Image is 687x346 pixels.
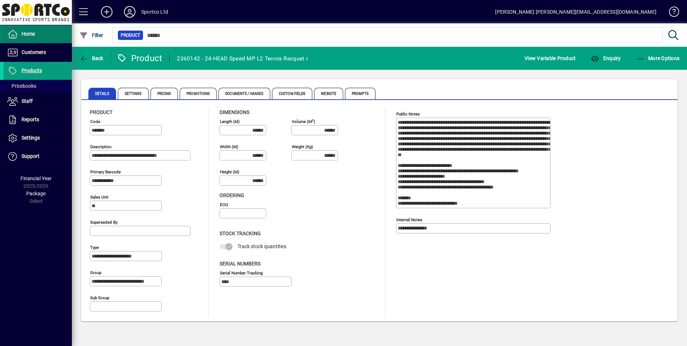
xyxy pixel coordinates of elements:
a: Pricebooks [4,80,72,92]
button: Filter [78,29,105,42]
span: Documents / Images [218,88,270,99]
button: Back [78,52,105,65]
a: Knowledge Base [664,1,678,25]
a: Customers [4,44,72,62]
div: 2360142 - 24-HEAD Speed MP L2 Tennis Racquet r [177,53,308,64]
span: Stock Tracking [220,231,261,236]
mat-label: Height (m) [220,169,239,174]
span: Package [26,191,46,196]
sup: 3 [312,118,314,122]
button: More Options [634,52,682,65]
mat-label: Width (m) [220,144,238,149]
span: Pricing [151,88,178,99]
span: Product [121,32,140,39]
button: Add [95,5,118,18]
span: Home [22,31,35,37]
span: Details [88,88,116,99]
span: Products [22,68,42,73]
span: Prompts [345,88,375,99]
mat-label: Volume (m ) [292,119,315,124]
span: Custom Fields [272,88,312,99]
app-page-header-button: Back [72,52,111,65]
span: Pricebooks [7,83,36,89]
span: Track stock quantities [238,243,286,249]
span: Staff [22,98,33,104]
span: Serial Numbers [220,261,260,267]
a: Settings [4,129,72,147]
span: Enquiry [591,55,621,61]
mat-label: Length (m) [220,119,240,124]
mat-label: Weight (Kg) [292,144,313,149]
mat-label: EOQ [220,202,228,207]
button: View Variable Product [523,52,577,65]
div: Sportco Ltd [141,6,168,18]
span: Financial Year [20,176,52,181]
mat-label: Superseded by [90,220,117,225]
a: Support [4,147,72,165]
span: Promotions [180,88,217,99]
mat-label: Serial Number tracking [220,270,263,275]
span: Settings [118,88,149,99]
a: Reports [4,111,72,129]
span: View Variable Product [525,53,576,64]
span: Filter [79,32,103,38]
mat-label: Primary barcode [90,169,121,174]
div: [PERSON_NAME] [PERSON_NAME][EMAIL_ADDRESS][DOMAIN_NAME] [495,6,656,18]
span: Dimensions [220,109,249,115]
div: Product [117,53,162,64]
span: Customers [22,49,46,55]
mat-label: Code [90,119,100,124]
mat-label: Description [90,144,111,149]
span: More Options [636,55,680,61]
span: Support [22,153,40,159]
a: Staff [4,92,72,110]
span: Reports [22,117,39,122]
button: Enquiry [589,52,622,65]
span: Website [314,88,343,99]
mat-label: Type [90,245,99,250]
mat-label: Group [90,270,101,275]
mat-label: Sub group [90,295,109,300]
button: Profile [118,5,141,18]
span: Back [79,55,103,61]
mat-label: Internal Notes [396,217,422,222]
mat-label: Sales unit [90,195,109,200]
a: Home [4,25,72,43]
span: Settings [22,135,40,141]
mat-label: Public Notes [396,111,420,117]
span: Product [90,109,112,115]
span: Ordering [220,192,244,198]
